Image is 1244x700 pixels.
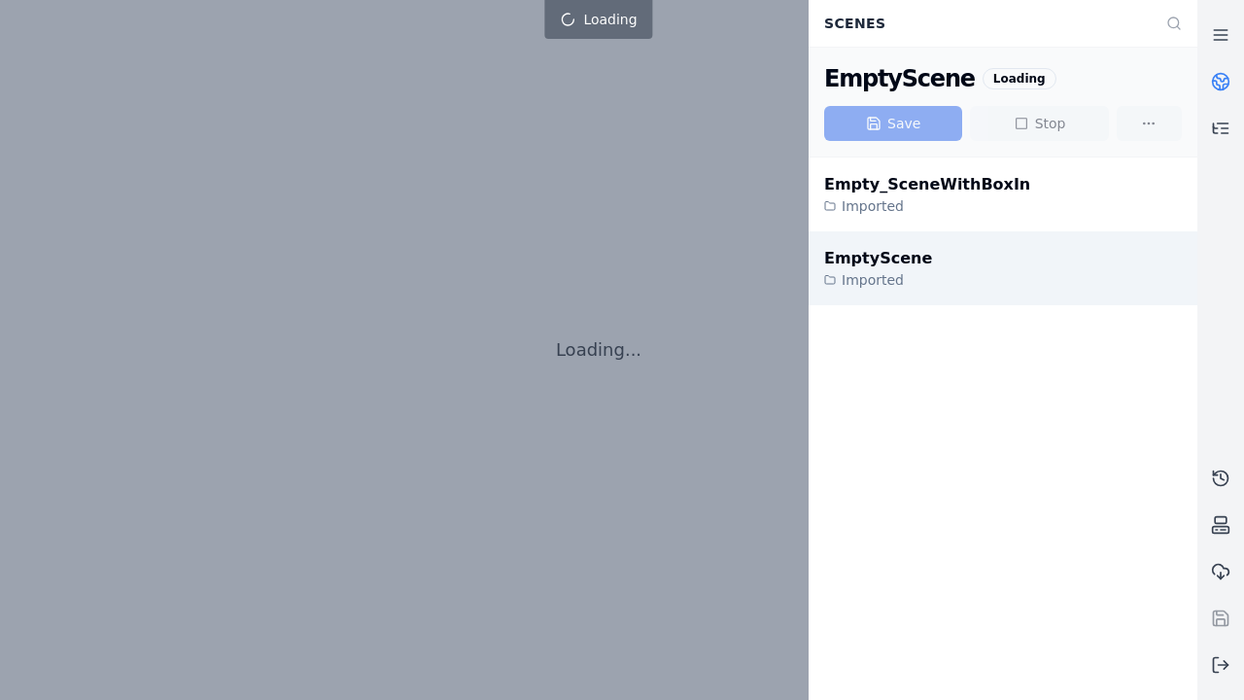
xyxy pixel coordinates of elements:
[824,247,932,270] div: EmptyScene
[812,5,1155,42] div: Scenes
[824,196,1030,216] div: Imported
[824,173,1030,196] div: Empty_SceneWithBoxIn
[583,10,637,29] span: Loading
[983,68,1056,89] div: Loading
[824,270,932,290] div: Imported
[556,336,641,364] p: Loading...
[824,63,975,94] div: EmptyScene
